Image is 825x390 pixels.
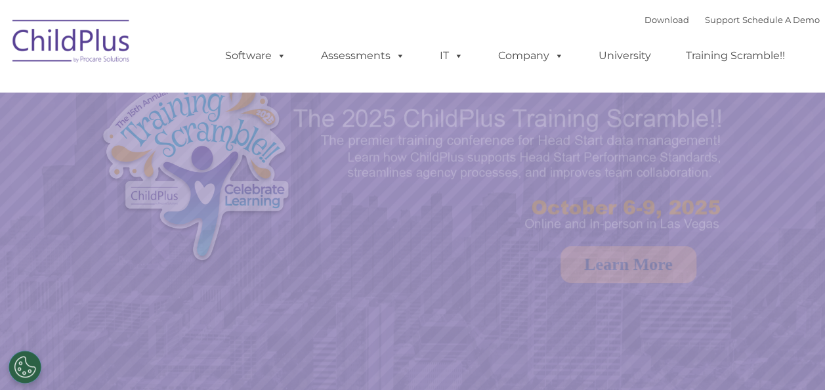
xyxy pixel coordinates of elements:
a: Software [212,43,299,69]
a: University [585,43,664,69]
a: Download [645,14,689,25]
a: IT [427,43,476,69]
button: Cookies Settings [9,351,41,383]
a: Assessments [308,43,418,69]
img: ChildPlus by Procare Solutions [6,11,137,76]
a: Support [705,14,740,25]
font: | [645,14,820,25]
a: Company [485,43,577,69]
a: Training Scramble!! [673,43,798,69]
a: Learn More [561,246,696,283]
a: Schedule A Demo [742,14,820,25]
